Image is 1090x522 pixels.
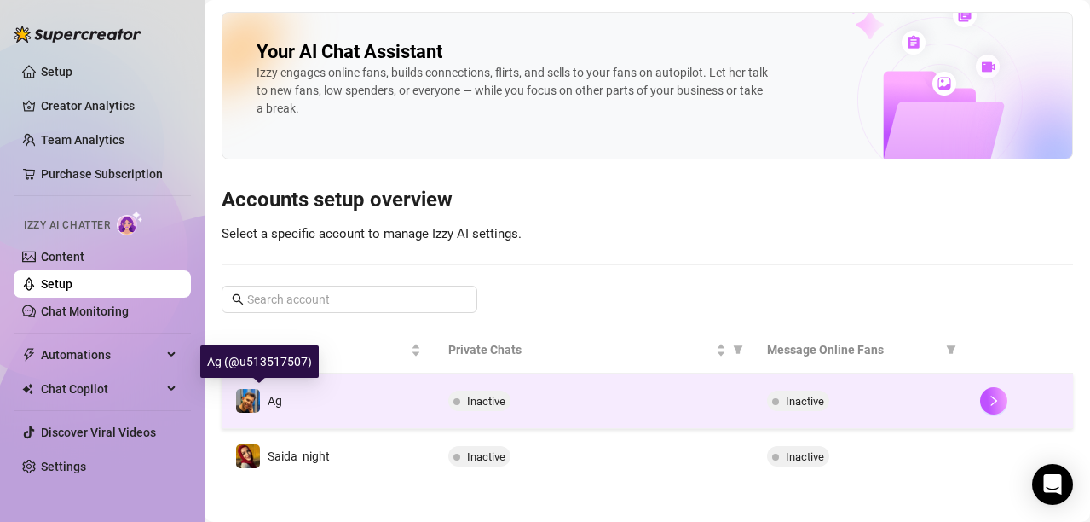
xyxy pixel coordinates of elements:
[222,187,1073,214] h3: Accounts setup overview
[24,217,110,234] span: Izzy AI Chatter
[786,395,824,408] span: Inactive
[268,394,282,408] span: Ag
[41,92,177,119] a: Creator Analytics
[236,444,260,468] img: Saida_night
[41,375,162,403] span: Chat Copilot
[467,395,505,408] span: Inactive
[41,250,84,264] a: Content
[117,211,143,235] img: AI Chatter
[733,345,743,355] span: filter
[730,337,747,362] span: filter
[235,340,407,359] span: Name
[41,133,124,147] a: Team Analytics
[980,387,1007,415] button: right
[200,345,319,378] div: Ag (@u513517507)
[946,345,956,355] span: filter
[236,389,260,413] img: Ag
[943,337,960,362] span: filter
[22,383,33,395] img: Chat Copilot
[786,450,824,463] span: Inactive
[448,340,713,359] span: Private Chats
[41,65,72,78] a: Setup
[257,64,768,118] div: Izzy engages online fans, builds connections, flirts, and sells to your fans on autopilot. Let he...
[435,327,754,374] th: Private Chats
[41,341,162,368] span: Automations
[257,40,442,64] h2: Your AI Chat Assistant
[268,449,330,463] span: Saida_night
[41,304,129,318] a: Chat Monitoring
[41,167,163,181] a: Purchase Subscription
[22,348,36,362] span: thunderbolt
[988,395,1000,407] span: right
[767,340,939,359] span: Message Online Fans
[222,226,522,241] span: Select a specific account to manage Izzy AI settings.
[41,277,72,291] a: Setup
[1032,464,1073,505] div: Open Intercom Messenger
[41,426,156,439] a: Discover Viral Videos
[41,460,86,473] a: Settings
[222,327,435,374] th: Name
[467,450,505,463] span: Inactive
[232,293,244,305] span: search
[14,26,141,43] img: logo-BBDzfeDw.svg
[247,290,453,309] input: Search account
